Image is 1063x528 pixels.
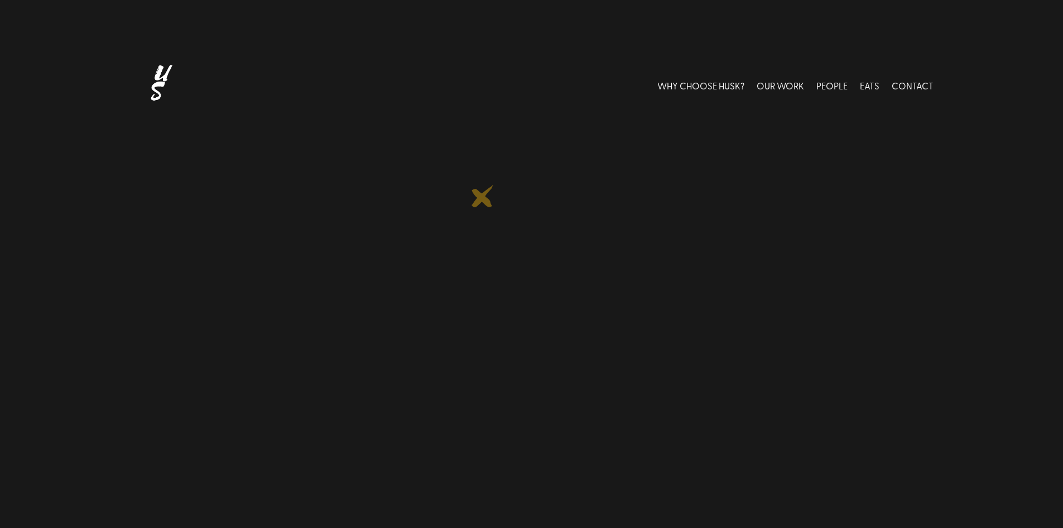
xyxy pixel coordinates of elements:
[892,60,934,110] a: CONTACT
[757,60,804,110] a: OUR WORK
[860,60,879,110] a: EATS
[816,60,848,110] a: PEOPLE
[130,60,191,110] img: Husk logo
[657,60,744,110] a: WHY CHOOSE HUSK?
